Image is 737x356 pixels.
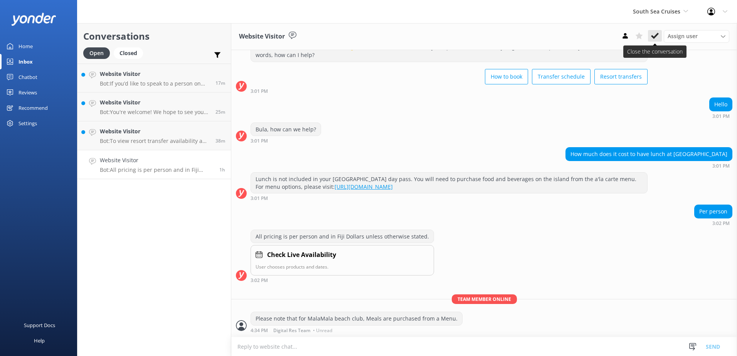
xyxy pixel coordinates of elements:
div: 03:01pm 11-Aug-2025 (UTC +12:00) Pacific/Auckland [251,88,648,94]
div: Closed [114,47,143,59]
div: Lunch is not included in your [GEOGRAPHIC_DATA] day pass. You will need to purchase food and beve... [251,173,647,193]
div: Settings [19,116,37,131]
div: How much does it cost to have lunch at [GEOGRAPHIC_DATA] [566,148,732,161]
div: Help [34,333,45,348]
div: Hello [710,98,732,111]
p: User chooses products and dates. [256,263,429,270]
a: Website VisitorBot:If you’d like to speak to a person on the South Sea Cruises team, please call ... [77,64,231,92]
div: Chatbot [19,69,37,85]
strong: 3:01 PM [251,89,268,94]
div: 03:01pm 11-Aug-2025 (UTC +12:00) Pacific/Auckland [251,138,321,143]
div: 03:01pm 11-Aug-2025 (UTC +12:00) Pacific/Auckland [565,163,732,168]
div: 03:02pm 11-Aug-2025 (UTC +12:00) Pacific/Auckland [251,277,434,283]
span: Digital Res Team [273,328,310,333]
div: Assign User [664,30,729,42]
strong: 3:02 PM [712,221,730,226]
div: 04:34pm 11-Aug-2025 (UTC +12:00) Pacific/Auckland [251,327,463,333]
div: Inbox [19,54,33,69]
div: Home [19,39,33,54]
div: Open [83,47,110,59]
a: Website VisitorBot:All pricing is per person and in Fiji Dollars unless otherwise stated.1h [77,150,231,179]
span: Team member online [452,294,517,304]
a: Website VisitorBot:To view resort transfer availability and pricing and book your resort transfer... [77,121,231,150]
strong: 3:01 PM [251,139,268,143]
h4: Website Visitor [100,70,210,78]
div: Reviews [19,85,37,100]
span: 04:17pm 11-Aug-2025 (UTC +12:00) Pacific/Auckland [215,80,225,86]
a: Closed [114,49,147,57]
strong: 4:34 PM [251,328,268,333]
p: Bot: If you’d like to speak to a person on the South Sea Cruises team, please call [PHONE_NUMBER]... [100,80,210,87]
div: Per person [695,205,732,218]
a: Open [83,49,114,57]
div: All pricing is per person and in Fiji Dollars unless otherwise stated. [251,230,434,243]
span: 04:08pm 11-Aug-2025 (UTC +12:00) Pacific/Auckland [215,109,225,115]
img: yonder-white-logo.png [12,13,56,25]
div: Bula, how can we help? [251,123,321,136]
p: Bot: To view resort transfer availability and pricing and book your resort transfer to [GEOGRAPHI... [100,138,210,144]
div: 03:01pm 11-Aug-2025 (UTC +12:00) Pacific/Auckland [251,195,648,201]
div: Please note that for MalaMala beach club, Meals are purchased from a Menu. [251,312,462,325]
div: Recommend [19,100,48,116]
div: 03:01pm 11-Aug-2025 (UTC +12:00) Pacific/Auckland [709,113,732,119]
div: Support Docs [24,317,55,333]
strong: 3:02 PM [251,278,268,283]
span: • Unread [313,328,332,333]
span: 03:02pm 11-Aug-2025 (UTC +12:00) Pacific/Auckland [219,166,225,173]
span: 03:55pm 11-Aug-2025 (UTC +12:00) Pacific/Auckland [215,138,225,144]
strong: 3:01 PM [712,114,730,119]
button: Resort transfers [594,69,648,84]
div: Bula welcome to South Sea Cruises 👋 I'm a chatbot here to answer your questions immediately or ge... [251,41,647,61]
button: Transfer schedule [532,69,591,84]
div: 03:02pm 11-Aug-2025 (UTC +12:00) Pacific/Auckland [694,220,732,226]
p: Bot: You're welcome! We hope to see you soon! [100,109,210,116]
span: South Sea Cruises [633,8,680,15]
p: Bot: All pricing is per person and in Fiji Dollars unless otherwise stated. [100,166,214,173]
h4: Website Visitor [100,156,214,165]
h4: Website Visitor [100,98,210,107]
h2: Conversations [83,29,225,44]
button: How to book [485,69,528,84]
span: Assign user [668,32,698,40]
h4: Website Visitor [100,127,210,136]
strong: 3:01 PM [251,196,268,201]
strong: 3:01 PM [712,164,730,168]
h3: Website Visitor [239,32,285,42]
h4: Check Live Availability [267,250,336,260]
a: Website VisitorBot:You're welcome! We hope to see you soon!25m [77,92,231,121]
a: [URL][DOMAIN_NAME] [335,183,393,190]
